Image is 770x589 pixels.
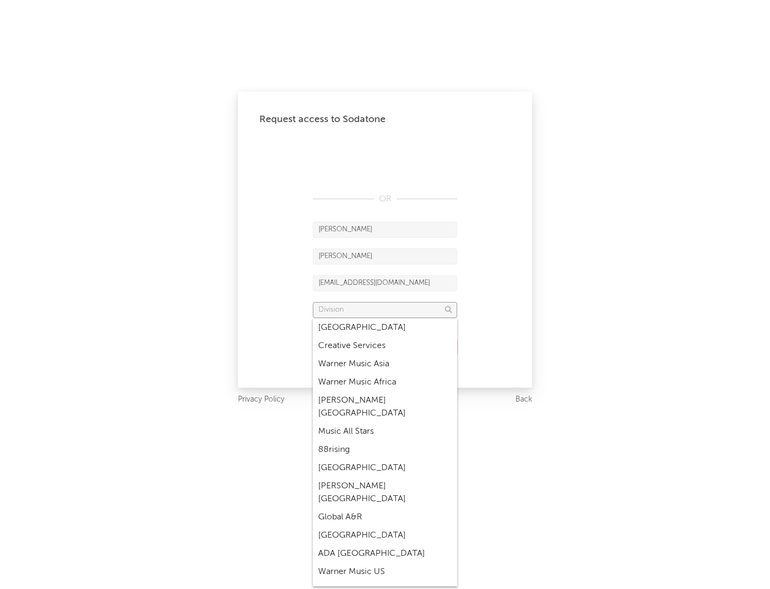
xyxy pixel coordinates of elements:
div: [PERSON_NAME] [GEOGRAPHIC_DATA] [313,477,457,508]
input: Last Name [313,248,457,265]
div: Global A&R [313,508,457,526]
div: Request access to Sodatone [259,113,511,126]
div: [GEOGRAPHIC_DATA] [313,459,457,477]
div: 88rising [313,441,457,459]
div: OR [313,193,457,206]
div: Warner Music Asia [313,355,457,373]
input: Email [313,275,457,291]
div: [GEOGRAPHIC_DATA] [313,319,457,337]
input: Division [313,302,457,318]
div: Warner Music Africa [313,373,457,391]
a: Back [515,393,532,406]
div: [PERSON_NAME] [GEOGRAPHIC_DATA] [313,391,457,422]
input: First Name [313,222,457,238]
div: Warner Music US [313,563,457,581]
div: ADA [GEOGRAPHIC_DATA] [313,545,457,563]
div: [GEOGRAPHIC_DATA] [313,526,457,545]
a: Privacy Policy [238,393,284,406]
div: Music All Stars [313,422,457,441]
div: Creative Services [313,337,457,355]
